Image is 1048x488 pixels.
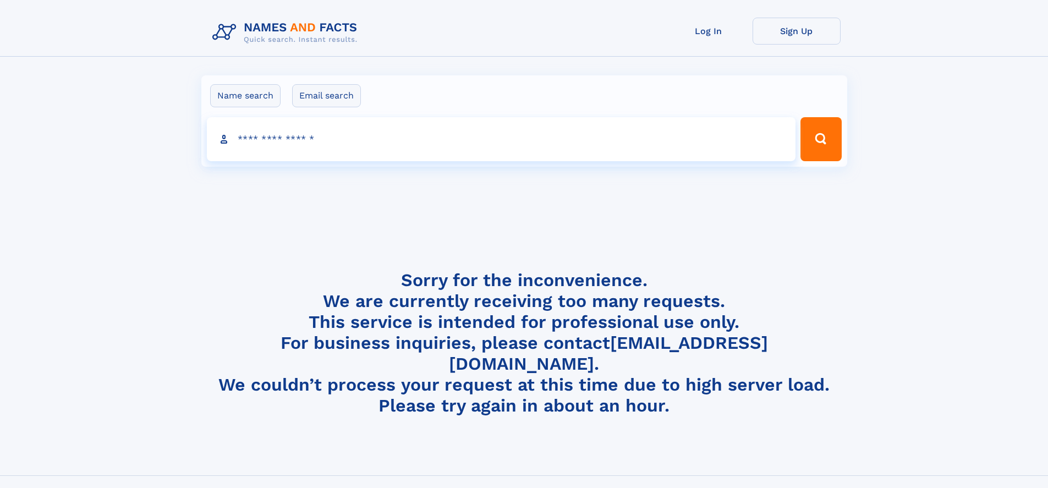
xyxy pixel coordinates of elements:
[449,332,768,374] a: [EMAIL_ADDRESS][DOMAIN_NAME]
[753,18,841,45] a: Sign Up
[208,18,366,47] img: Logo Names and Facts
[800,117,841,161] button: Search Button
[208,270,841,416] h4: Sorry for the inconvenience. We are currently receiving too many requests. This service is intend...
[292,84,361,107] label: Email search
[665,18,753,45] a: Log In
[207,117,796,161] input: search input
[210,84,281,107] label: Name search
